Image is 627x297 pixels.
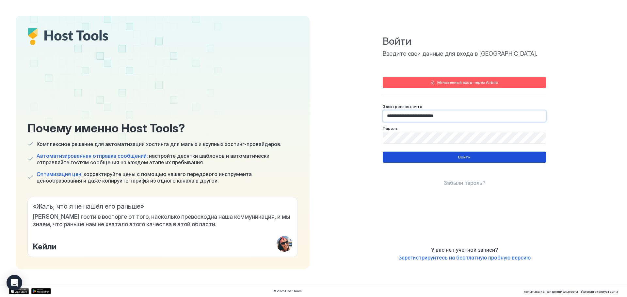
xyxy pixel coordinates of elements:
[37,202,140,210] font: Жаль, что я не нашёл его раньше
[37,153,148,159] font: Автоматизированная отправка сообщений:
[383,152,546,163] button: Войти
[524,290,578,293] font: политика конфиденциальности
[33,202,37,210] font: «
[383,126,398,131] font: Пароль
[458,155,471,159] font: Войти
[37,171,253,184] font: корректируйте цены с помощью нашего передового инструмента ценообразования и даже копируйте тариф...
[581,288,618,294] a: Условия эксплуатации
[27,121,185,135] font: Почему именно Host Tools?
[383,50,537,57] font: Введите свои данные для входа в [GEOGRAPHIC_DATA].
[444,180,485,186] a: Забыли пароль?
[33,242,56,251] font: Кейли
[581,290,618,293] font: Условия эксплуатации
[140,202,144,210] font: »
[277,236,292,252] div: профиль
[383,111,546,122] input: Поле ввода
[383,104,422,109] font: Электронная почта
[383,132,546,143] input: Поле ввода
[37,171,82,177] font: Оптимизация цен:
[398,254,531,261] a: Зарегистрируйтесь на бесплатную пробную версию
[273,289,277,293] font: ©
[7,275,22,290] div: Открытый Интерком Мессенджер
[444,180,485,186] font: Забыли пароль?
[437,80,498,85] font: Мгновенный вход через Airbnb
[9,288,29,294] a: Магазин приложений
[524,288,578,294] a: политика конфиденциальности
[383,77,546,88] button: Мгновенный вход через Airbnb
[431,246,498,253] font: У вас нет учетной записи?
[383,35,411,47] font: Войти
[37,153,271,166] font: настройте десятки шаблонов и автоматически отправляйте гостям сообщения на каждом этапе их пребыв...
[31,288,51,294] a: Google Play Маркет
[277,289,302,293] font: 2025 Host Tools
[33,213,292,228] font: [PERSON_NAME] гости в восторге от того, насколько превосходна наша коммуникация, и мы знаем, что ...
[37,141,281,147] font: Комплексное решение для автоматизации хостинга для малых и крупных хостинг-провайдеров.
